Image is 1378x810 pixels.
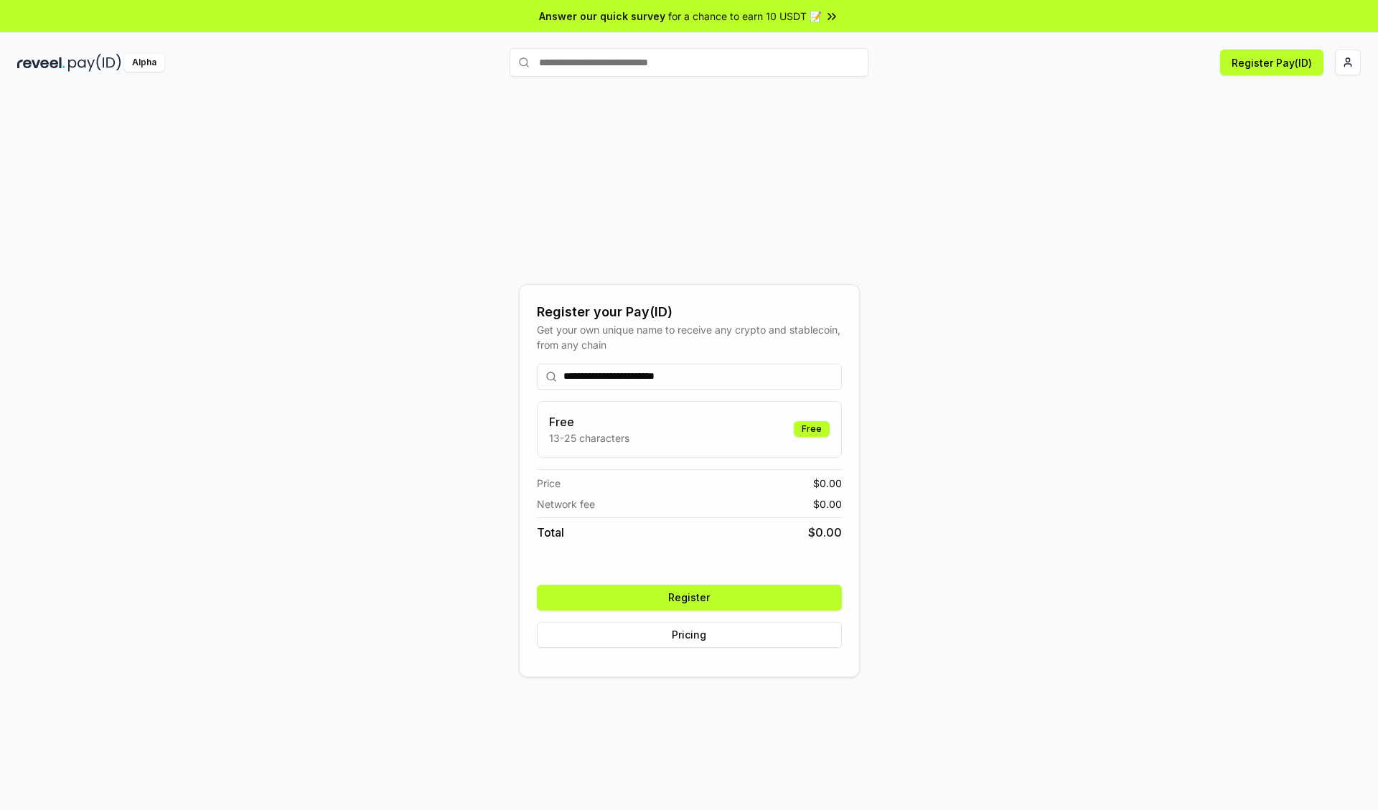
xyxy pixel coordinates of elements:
[668,9,822,24] span: for a chance to earn 10 USDT 📝
[539,9,665,24] span: Answer our quick survey
[794,421,830,437] div: Free
[537,585,842,611] button: Register
[537,302,842,322] div: Register your Pay(ID)
[537,524,564,541] span: Total
[537,622,842,648] button: Pricing
[537,496,595,512] span: Network fee
[1220,50,1323,75] button: Register Pay(ID)
[813,496,842,512] span: $ 0.00
[68,54,121,72] img: pay_id
[549,413,629,430] h3: Free
[549,430,629,446] p: 13-25 characters
[813,476,842,491] span: $ 0.00
[808,524,842,541] span: $ 0.00
[124,54,164,72] div: Alpha
[537,476,561,491] span: Price
[537,322,842,352] div: Get your own unique name to receive any crypto and stablecoin, from any chain
[17,54,65,72] img: reveel_dark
